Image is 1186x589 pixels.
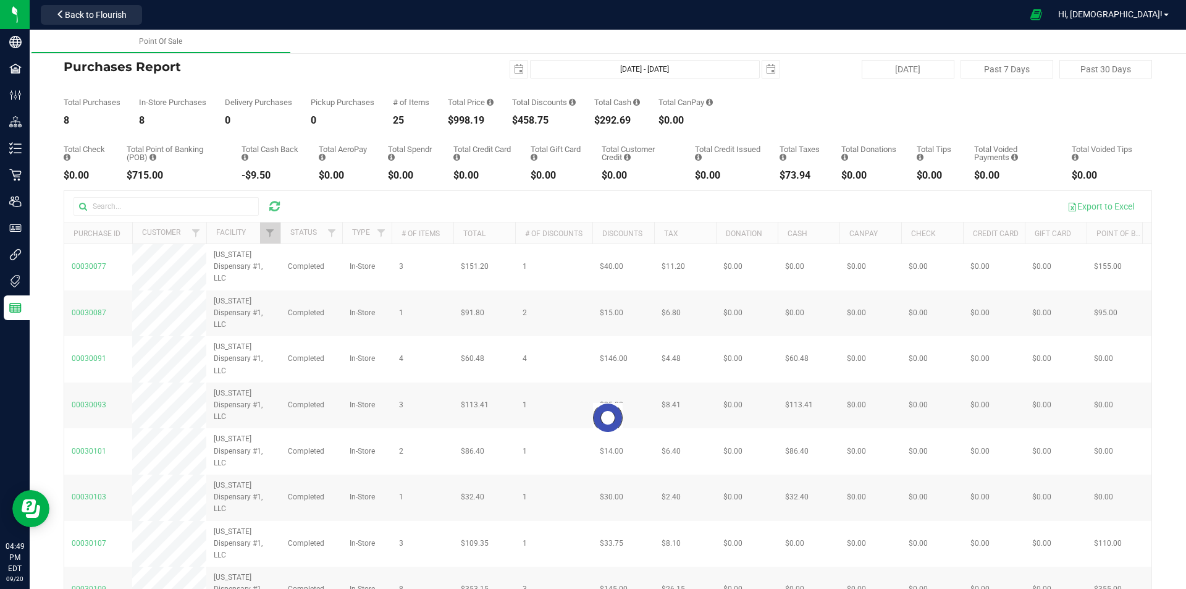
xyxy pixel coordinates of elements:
[974,145,1053,161] div: Total Voided Payments
[319,145,369,161] div: Total AeroPay
[388,153,395,161] i: Sum of the successful, non-voided Spendr payment transactions for all purchases in the date range.
[225,116,292,125] div: 0
[139,37,182,46] span: Point Of Sale
[9,36,22,48] inline-svg: Company
[974,171,1053,180] div: $0.00
[9,275,22,287] inline-svg: Tags
[448,116,494,125] div: $998.19
[311,98,374,106] div: Pickup Purchases
[9,195,22,208] inline-svg: Users
[319,171,369,180] div: $0.00
[706,98,713,106] i: Sum of the successful, non-voided CanPay payment transactions for all purchases in the date range.
[319,153,326,161] i: Sum of the successful, non-voided AeroPay payment transactions for all purchases in the date range.
[780,145,823,161] div: Total Taxes
[127,145,223,161] div: Total Point of Banking (POB)
[695,145,761,161] div: Total Credit Issued
[448,98,494,106] div: Total Price
[487,98,494,106] i: Sum of the total prices of all purchases in the date range.
[65,10,127,20] span: Back to Flourish
[41,5,142,25] button: Back to Flourish
[242,171,300,180] div: -$9.50
[695,171,761,180] div: $0.00
[1022,2,1050,27] span: Open Ecommerce Menu
[624,153,631,161] i: Sum of the successful, non-voided payments using account credit for all purchases in the date range.
[1058,9,1163,19] span: Hi, [DEMOGRAPHIC_DATA]!
[602,171,676,180] div: $0.00
[127,171,223,180] div: $715.00
[569,98,576,106] i: Sum of the discount values applied to the all purchases in the date range.
[512,98,576,106] div: Total Discounts
[1072,145,1133,161] div: Total Voided Tips
[393,116,429,125] div: 25
[311,116,374,125] div: 0
[841,171,898,180] div: $0.00
[1072,171,1133,180] div: $0.00
[841,145,898,161] div: Total Donations
[12,490,49,527] iframe: Resource center
[1072,153,1079,161] i: Sum of all tip amounts from voided payment transactions for all purchases in the date range.
[917,171,955,180] div: $0.00
[225,98,292,106] div: Delivery Purchases
[6,541,24,574] p: 04:49 PM EDT
[780,153,786,161] i: Sum of the total taxes for all purchases in the date range.
[762,61,780,78] span: select
[510,61,528,78] span: select
[594,116,640,125] div: $292.69
[9,302,22,314] inline-svg: Reports
[242,153,248,161] i: Sum of the cash-back amounts from rounded-up electronic payments for all purchases in the date ra...
[1011,153,1018,161] i: Sum of all voided payment transaction amounts, excluding tips and transaction fees, for all purch...
[512,116,576,125] div: $458.75
[531,145,583,161] div: Total Gift Card
[9,248,22,261] inline-svg: Integrations
[453,145,512,161] div: Total Credit Card
[9,89,22,101] inline-svg: Configuration
[64,116,120,125] div: 8
[633,98,640,106] i: Sum of the successful, non-voided cash payment transactions for all purchases in the date range. ...
[531,153,537,161] i: Sum of the successful, non-voided gift card payment transactions for all purchases in the date ra...
[9,116,22,128] inline-svg: Distribution
[64,98,120,106] div: Total Purchases
[242,145,300,161] div: Total Cash Back
[388,145,435,161] div: Total Spendr
[149,153,156,161] i: Sum of the successful, non-voided point-of-banking payment transactions, both via payment termina...
[64,153,70,161] i: Sum of the successful, non-voided check payment transactions for all purchases in the date range.
[453,153,460,161] i: Sum of the successful, non-voided credit card payment transactions for all purchases in the date ...
[594,98,640,106] div: Total Cash
[9,142,22,155] inline-svg: Inventory
[9,62,22,75] inline-svg: Facilities
[695,153,702,161] i: Sum of all account credit issued for all refunds from returned purchases in the date range.
[64,60,426,74] h4: Purchases Report
[780,171,823,180] div: $73.94
[531,171,583,180] div: $0.00
[64,145,108,161] div: Total Check
[9,222,22,234] inline-svg: User Roles
[841,153,848,161] i: Sum of all round-up-to-next-dollar total price adjustments for all purchases in the date range.
[917,145,955,161] div: Total Tips
[64,171,108,180] div: $0.00
[9,169,22,181] inline-svg: Retail
[139,116,206,125] div: 8
[388,171,435,180] div: $0.00
[917,153,923,161] i: Sum of all tips added to successful, non-voided payments for all purchases in the date range.
[6,574,24,583] p: 09/20
[393,98,429,106] div: # of Items
[602,145,676,161] div: Total Customer Credit
[139,98,206,106] div: In-Store Purchases
[1059,60,1152,78] button: Past 30 Days
[862,60,954,78] button: [DATE]
[453,171,512,180] div: $0.00
[961,60,1053,78] button: Past 7 Days
[658,116,713,125] div: $0.00
[658,98,713,106] div: Total CanPay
